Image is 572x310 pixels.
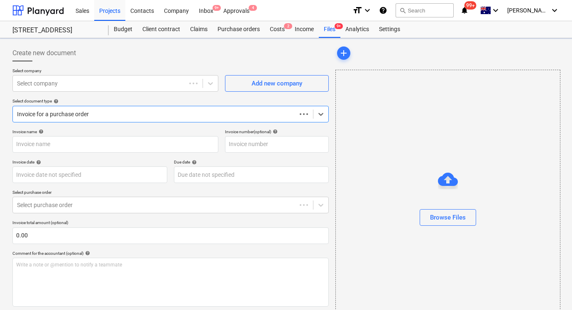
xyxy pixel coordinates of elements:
i: keyboard_arrow_down [550,5,560,15]
div: Comment for the accountant (optional) [12,251,329,256]
p: Invoice total amount (optional) [12,220,329,227]
span: help [190,160,197,165]
div: Select document type [12,98,329,104]
span: help [83,251,90,256]
span: 9+ [335,23,343,29]
span: search [399,7,406,14]
div: Invoice date [12,159,167,165]
a: Income [290,21,319,38]
span: Create new document [12,48,76,58]
div: Invoice name [12,129,218,134]
p: Select company [12,68,218,75]
div: Files [319,21,340,38]
span: add [339,48,349,58]
input: Invoice date not specified [12,166,167,183]
span: 2 [284,23,292,29]
a: Budget [109,21,137,38]
div: Due date [174,159,329,165]
a: Costs2 [265,21,290,38]
a: Files9+ [319,21,340,38]
i: format_size [352,5,362,15]
i: notifications [460,5,469,15]
a: Settings [374,21,405,38]
input: Due date not specified [174,166,329,183]
span: 4 [249,5,257,11]
span: help [34,160,41,165]
div: [STREET_ADDRESS] [12,26,99,35]
div: Invoice number (optional) [225,129,329,134]
span: [PERSON_NAME] [507,7,549,14]
div: Browse Files [430,212,466,223]
span: 99+ [464,1,477,10]
button: Search [396,3,454,17]
span: 9+ [213,5,221,11]
span: help [37,129,44,134]
button: Browse Files [420,209,476,226]
button: Add new company [225,75,329,92]
a: Analytics [340,21,374,38]
input: Invoice number [225,136,329,153]
a: Purchase orders [213,21,265,38]
span: help [271,129,278,134]
i: Knowledge base [379,5,387,15]
p: Select purchase order [12,190,329,197]
iframe: Chat Widget [530,270,572,310]
div: Costs [265,21,290,38]
a: Claims [185,21,213,38]
i: keyboard_arrow_down [491,5,501,15]
input: Invoice name [12,136,218,153]
div: Add new company [252,78,302,89]
input: Invoice total amount (optional) [12,227,329,244]
span: help [52,99,59,104]
a: Client contract [137,21,185,38]
i: keyboard_arrow_down [362,5,372,15]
